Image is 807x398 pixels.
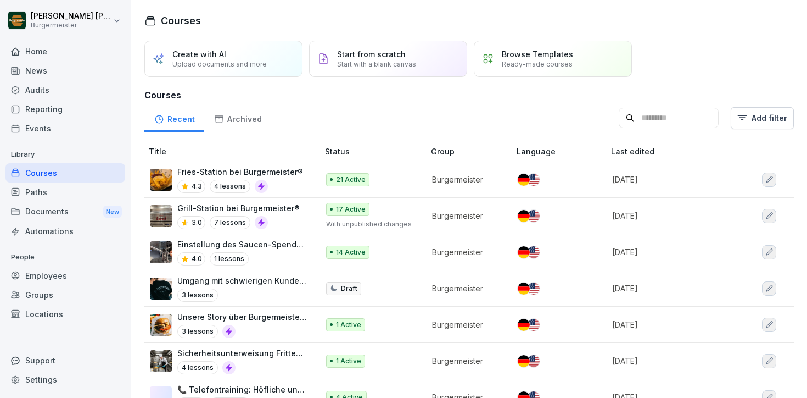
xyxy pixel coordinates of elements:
[177,311,307,323] p: Unsere Story über Burgermeister®
[31,21,111,29] p: Burgermeister
[204,104,271,132] a: Archived
[612,283,733,294] p: [DATE]
[5,61,125,80] a: News
[5,248,125,266] p: People
[432,283,499,294] p: Burgermeister
[528,174,540,186] img: us.svg
[150,205,172,227] img: ef4vp5hzwwekud6oh6ceosv8.png
[502,49,573,59] p: Browse Templates
[150,350,172,372] img: f8nsb2zppzm2l97o7hbbwwyn.png
[5,42,125,61] a: Home
[528,246,540,258] img: us.svg
[5,146,125,163] p: Library
[5,305,125,324] a: Locations
[5,351,125,370] div: Support
[432,210,499,222] p: Burgermeister
[5,183,125,202] a: Paths
[518,174,530,186] img: de.svg
[172,49,226,59] p: Create with AI
[432,246,499,258] p: Burgermeister
[432,319,499,330] p: Burgermeister
[210,180,250,193] p: 4 lessons
[611,146,747,157] p: Last edited
[612,174,733,185] p: [DATE]
[192,218,202,228] p: 3.0
[528,355,540,367] img: us.svg
[336,204,366,214] p: 17 Active
[150,314,172,336] img: yk83gqu5jn5gw35qhtj3mpve.png
[177,166,303,178] p: Fries-Station bei Burgermeister®
[177,361,218,374] p: 4 lessons
[517,146,607,157] p: Language
[149,146,321,157] p: Title
[5,370,125,389] a: Settings
[5,222,125,241] a: Automations
[341,284,357,294] p: Draft
[150,278,172,300] img: cyw7euxthr01jl901fqmxt0x.png
[336,320,361,330] p: 1 Active
[5,80,125,99] a: Audits
[336,356,361,366] p: 1 Active
[325,146,427,157] p: Status
[103,206,122,218] div: New
[210,252,249,266] p: 1 lessons
[528,319,540,331] img: us.svg
[502,60,573,68] p: Ready-made courses
[326,219,413,229] p: With unpublished changes
[337,60,416,68] p: Start with a blank canvas
[177,275,307,286] p: Umgang mit schwierigen Kunden bei Burgermeister®
[612,210,733,222] p: [DATE]
[144,104,204,132] a: Recent
[528,283,540,295] img: us.svg
[731,107,794,129] button: Add filter
[432,355,499,367] p: Burgermeister
[5,285,125,305] a: Groups
[518,210,530,222] img: de.svg
[5,99,125,119] a: Reporting
[144,89,794,102] h3: Courses
[5,163,125,183] a: Courses
[5,202,125,222] div: Documents
[336,175,366,185] p: 21 Active
[210,216,250,229] p: 7 lessons
[518,246,530,258] img: de.svg
[177,202,300,214] p: Grill-Station bei Burgermeister®
[612,355,733,367] p: [DATE]
[518,355,530,367] img: de.svg
[432,174,499,185] p: Burgermeister
[192,181,202,191] p: 4.3
[518,283,530,295] img: de.svg
[518,319,530,331] img: de.svg
[528,210,540,222] img: us.svg
[150,169,172,191] img: iocl1dpi51biw7n1b1js4k54.png
[431,146,512,157] p: Group
[5,119,125,138] a: Events
[5,266,125,285] a: Employees
[172,60,267,68] p: Upload documents and more
[31,12,111,21] p: [PERSON_NAME] [PERSON_NAME] [PERSON_NAME]
[177,384,307,395] p: 📞 Telefontraining: Höfliche und lösungsorientierte Kommunikation
[161,13,201,28] h1: Courses
[612,246,733,258] p: [DATE]
[177,347,307,359] p: Sicherheitsunterweisung Fritteuse bei Burgermeister®
[337,49,406,59] p: Start from scratch
[5,202,125,222] a: DocumentsNew
[612,319,733,330] p: [DATE]
[177,289,218,302] p: 3 lessons
[177,239,307,250] p: Einstellung des Saucen-Spenders bei Burgermeister®
[177,325,218,338] p: 3 lessons
[150,241,172,263] img: x32dz0k9zd8ripspd966jmg8.png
